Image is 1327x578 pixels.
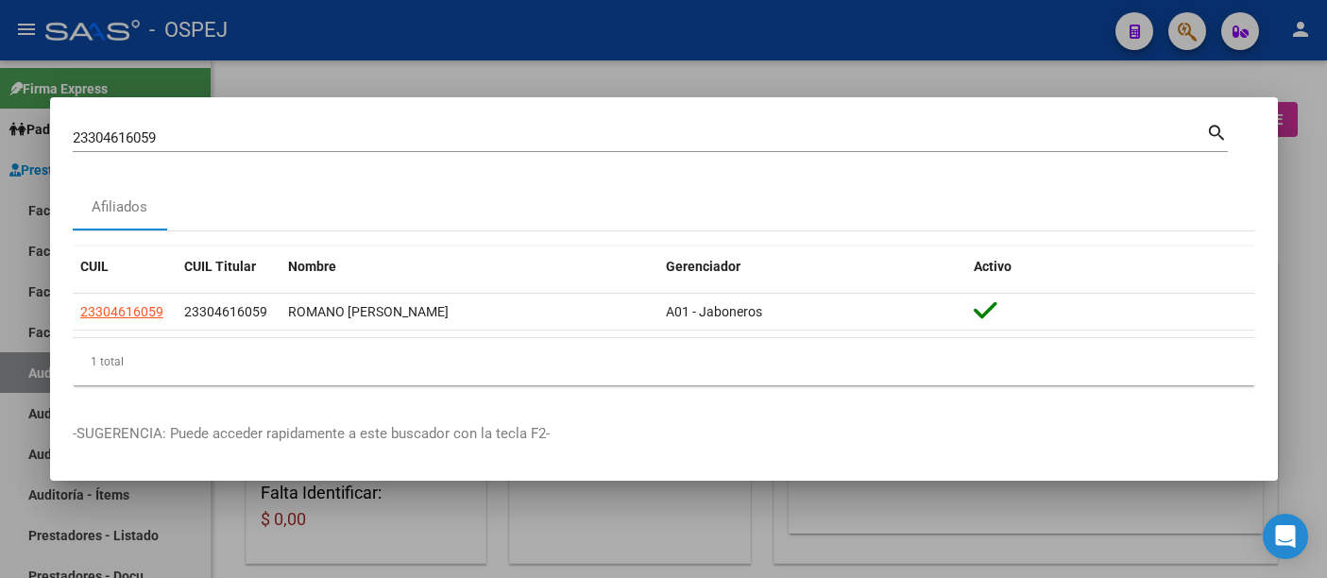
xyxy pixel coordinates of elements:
[1206,120,1228,143] mat-icon: search
[184,304,267,319] span: 23304616059
[288,259,336,274] span: Nombre
[80,304,163,319] span: 23304616059
[658,246,966,287] datatable-header-cell: Gerenciador
[177,246,281,287] datatable-header-cell: CUIL Titular
[92,196,147,218] div: Afiliados
[73,246,177,287] datatable-header-cell: CUIL
[281,246,658,287] datatable-header-cell: Nombre
[184,259,256,274] span: CUIL Titular
[73,338,1255,385] div: 1 total
[974,259,1012,274] span: Activo
[966,246,1255,287] datatable-header-cell: Activo
[73,423,1255,445] p: -SUGERENCIA: Puede acceder rapidamente a este buscador con la tecla F2-
[80,259,109,274] span: CUIL
[666,304,762,319] span: A01 - Jaboneros
[666,259,740,274] span: Gerenciador
[288,301,651,323] div: ROMANO [PERSON_NAME]
[1263,514,1308,559] div: Open Intercom Messenger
